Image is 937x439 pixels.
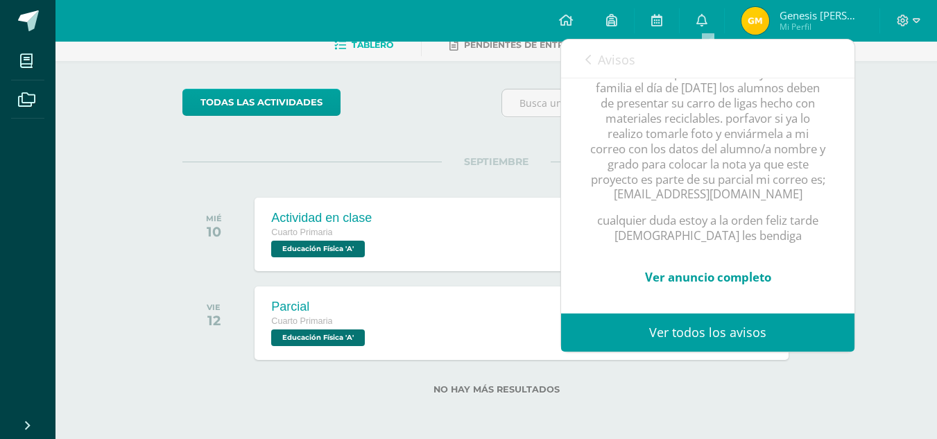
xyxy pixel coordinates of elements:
span: Pendientes de entrega [464,40,583,50]
span: SEPTIEMBRE [442,155,551,168]
span: Genesis [PERSON_NAME] [780,8,863,22]
div: VIE [207,302,221,312]
span: Educación Física 'A' [271,329,365,346]
p: Buenas tardes queridos Padres y madres de familia el día de [DATE] los alumnos deben de presentar... [589,66,827,203]
img: 04271ee4ae93c19e84c90783d833ef90.png [741,7,769,35]
span: Avisos [598,51,635,68]
span: Mi Perfil [780,21,863,33]
a: Pendientes de entrega [449,34,583,56]
div: Actividad en clase [271,211,372,225]
span: Tablero [352,40,393,50]
a: Tablero [334,34,393,56]
span: Cuarto Primaria [271,227,332,237]
a: Ver todos los avisos [561,313,854,352]
div: Parcial [271,300,368,314]
span: Educación Física 'A' [271,241,365,257]
div: 10 [206,223,222,240]
span: Cuarto Primaria [271,316,332,326]
label: No hay más resultados [182,384,810,395]
p: cualquier duda estoy a la orden feliz tarde [DEMOGRAPHIC_DATA] les bendiga [589,213,827,243]
a: todas las Actividades [182,89,341,116]
input: Busca una actividad próxima aquí... [502,89,809,117]
div: MIÉ [206,214,222,223]
div: 12 [207,312,221,329]
a: Ver anuncio completo [645,269,771,285]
